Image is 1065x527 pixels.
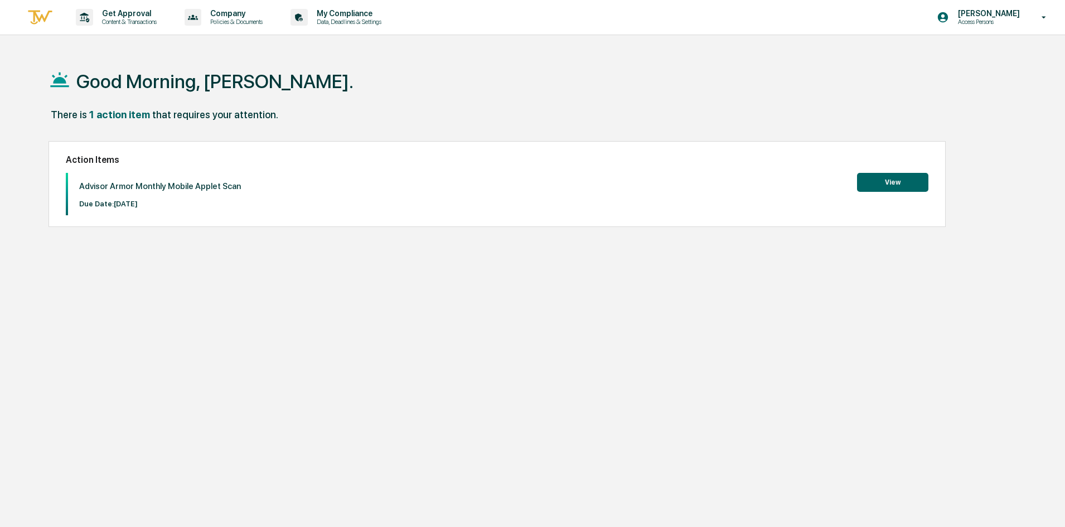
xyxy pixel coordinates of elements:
p: Get Approval [93,9,162,18]
p: My Compliance [308,9,387,18]
p: Due Date: [DATE] [79,200,241,208]
div: 1 action item [89,109,150,120]
div: that requires your attention. [152,109,278,120]
p: Policies & Documents [201,18,268,26]
p: Content & Transactions [93,18,162,26]
p: Access Persons [949,18,1025,26]
h1: Good Morning, [PERSON_NAME]. [76,70,354,93]
div: There is [51,109,87,120]
h2: Action Items [66,154,928,165]
p: [PERSON_NAME] [949,9,1025,18]
p: Advisor Armor Monthly Mobile Applet Scan [79,181,241,191]
p: Company [201,9,268,18]
img: logo [27,8,54,27]
button: View [857,173,928,192]
p: Data, Deadlines & Settings [308,18,387,26]
a: View [857,176,928,187]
